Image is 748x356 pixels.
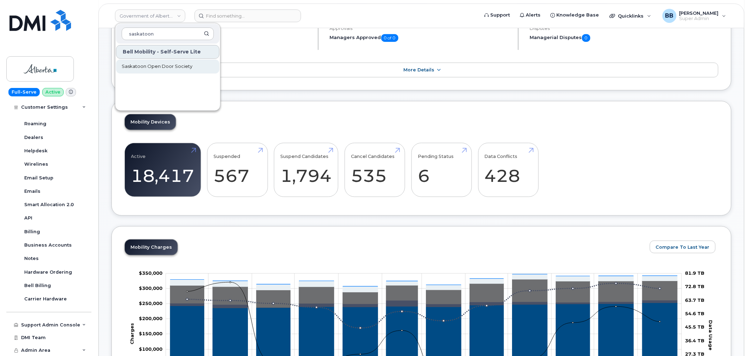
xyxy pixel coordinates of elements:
span: Knowledge Base [557,12,599,19]
g: Roaming [170,300,677,308]
g: Features [170,274,677,292]
h4: Approvals [330,26,512,31]
span: Alerts [526,12,541,19]
span: [PERSON_NAME] [679,10,719,16]
span: 0 [582,34,590,42]
g: $0 [139,285,162,291]
h4: Disputes [530,26,718,31]
tspan: 54.6 TB [685,311,705,316]
tspan: 45.5 TB [685,324,705,330]
a: Government of Alberta (GOA) [115,9,185,22]
tspan: $200,000 [139,316,162,321]
g: $0 [139,331,162,336]
button: Compare To Last Year [650,241,716,253]
a: Suspended 567 [214,147,261,193]
a: Active 18,417 [131,147,194,193]
a: Support [480,8,515,22]
a: Mobility Devices [125,114,176,130]
tspan: $100,000 [139,346,162,351]
a: Pending Status 6 [418,147,465,193]
tspan: 72.8 TB [685,284,705,289]
tspan: $300,000 [139,285,162,291]
span: BB [665,12,674,20]
h5: Managerial Disputes [530,34,718,42]
g: $0 [139,270,162,276]
span: Compare To Last Year [656,244,710,250]
tspan: Data Usage [708,320,714,350]
div: Ben Baskerville Jr [658,9,731,23]
tspan: 81.9 TB [685,270,705,276]
tspan: $250,000 [139,300,162,306]
tspan: $350,000 [139,270,162,276]
span: Saskatoon Open Door Society [122,63,192,70]
a: Alerts [515,8,546,22]
g: $0 [139,316,162,321]
a: Knowledge Base [546,8,604,22]
g: Data [170,279,677,307]
tspan: Charges [129,323,135,344]
tspan: $150,000 [139,331,162,336]
a: Cancel Candidates 535 [351,147,398,193]
div: Quicklinks [605,9,656,23]
g: $0 [139,346,162,351]
a: Saskatoon Open Door Society [116,59,219,74]
input: Find something... [194,9,301,22]
a: Mobility Charges [125,240,178,255]
input: Search [122,27,214,40]
g: $0 [139,300,162,306]
h4: Process [130,26,312,31]
li: Waiting for Bill Files [130,34,312,41]
span: More Details [404,67,435,72]
span: Quicklinks [618,13,644,19]
a: Suspend Candidates 1,794 [281,147,332,193]
div: Bell Mobility - Self-Serve Lite [116,45,219,59]
span: Support [491,12,510,19]
span: Super Admin [679,16,719,21]
tspan: 63.7 TB [685,297,705,303]
h5: Managers Approved [330,34,512,42]
a: Data Conflicts 428 [485,147,532,193]
tspan: 36.4 TB [685,338,705,343]
span: 0 of 0 [381,34,398,42]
